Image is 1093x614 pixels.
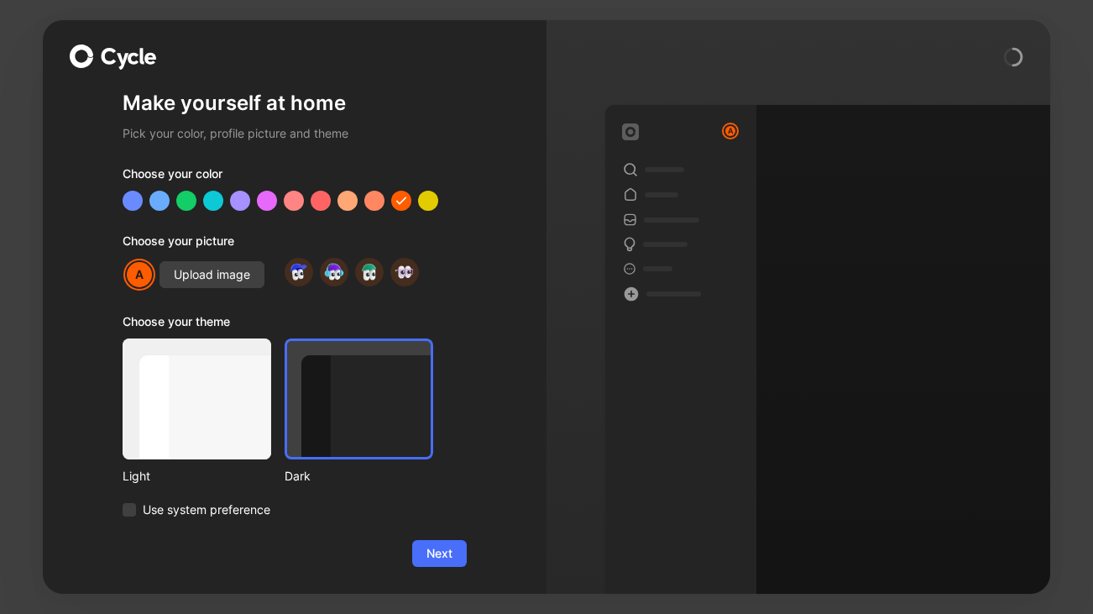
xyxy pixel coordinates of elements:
[287,260,310,283] img: avatar
[622,123,639,140] img: workspace-default-logo-wX5zAyuM.png
[285,466,433,486] div: Dark
[125,260,154,289] div: A
[123,312,433,338] div: Choose your theme
[358,260,380,283] img: avatar
[322,260,345,283] img: avatar
[724,124,737,138] div: A
[123,231,467,258] div: Choose your picture
[393,260,416,283] img: avatar
[412,540,467,567] button: Next
[143,500,270,520] span: Use system preference
[123,123,467,144] h2: Pick your color, profile picture and theme
[174,265,250,285] span: Upload image
[123,466,271,486] div: Light
[123,90,467,117] h1: Make yourself at home
[123,164,467,191] div: Choose your color
[426,543,452,564] span: Next
[160,261,264,288] button: Upload image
